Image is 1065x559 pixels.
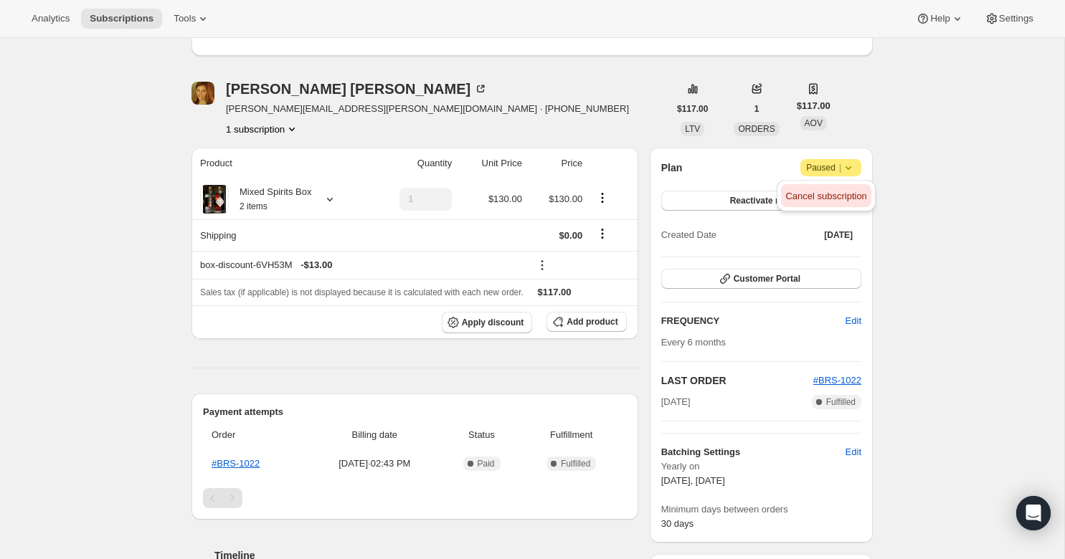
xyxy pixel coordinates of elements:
span: $0.00 [559,230,583,241]
button: Help [907,9,972,29]
button: Analytics [23,9,78,29]
span: [DATE] [824,229,853,241]
span: Fulfillment [525,428,618,442]
span: Apply discount [462,317,524,328]
span: $130.00 [549,193,582,204]
span: [PERSON_NAME][EMAIL_ADDRESS][PERSON_NAME][DOMAIN_NAME] · [PHONE_NUMBER] [226,102,629,116]
button: $117.00 [668,99,716,119]
small: 2 items [240,201,268,211]
button: Subscriptions [81,9,162,29]
span: Add product [567,316,617,328]
button: #BRS-1022 [813,373,861,388]
span: Paid [478,458,495,469]
span: Customer Portal [734,273,800,285]
button: Add product [546,312,626,332]
button: Edit [837,310,870,333]
span: Edit [846,445,861,459]
span: ORDERS [738,124,775,134]
th: Unit Price [456,148,526,179]
th: Order [203,419,306,451]
span: [DATE] · 02:43 PM [311,457,438,471]
span: Analytics [32,13,70,24]
span: 1 [754,103,759,115]
h2: FREQUENCY [661,314,846,328]
button: Product actions [591,190,614,206]
div: Mixed Spirits Box [229,185,311,214]
button: 1 [746,99,768,119]
span: Sales tax (if applicable) is not displayed because it is calculated with each new order. [200,287,524,297]
div: box-discount-6VH53M [200,258,522,272]
span: LTV [685,124,700,134]
span: $130.00 [488,193,522,204]
span: Created Date [661,228,716,242]
span: Yearly on [661,459,861,474]
span: [DATE] [661,395,691,409]
span: | [839,162,841,173]
button: Apply discount [442,312,533,333]
h6: Batching Settings [661,445,846,459]
button: Edit [837,441,870,464]
nav: Pagination [203,488,627,508]
span: Tools [174,13,196,24]
span: Edit [846,314,861,328]
th: Product [191,148,369,179]
span: Subscriptions [90,13,153,24]
button: Tools [165,9,219,29]
span: Fulfilled [561,458,590,469]
span: $117.00 [538,287,572,297]
th: Price [526,148,587,179]
span: $117.00 [797,99,830,113]
span: 30 days [661,518,694,529]
span: [DATE], [DATE] [661,475,725,486]
button: Cancel subscription [781,184,871,207]
button: Reactivate now [661,191,861,211]
span: Michelle Tiedeman [191,82,214,105]
button: Customer Portal [661,269,861,289]
span: Reactivate now [730,195,792,206]
span: Every 6 months [661,337,726,348]
span: Fulfilled [826,396,856,408]
span: Paused [806,161,856,175]
button: Product actions [226,122,299,136]
a: #BRS-1022 [813,375,861,386]
h2: Payment attempts [203,405,627,419]
h2: LAST ORDER [661,373,813,388]
button: Shipping actions [591,226,614,242]
div: [PERSON_NAME] [PERSON_NAME] [226,82,488,96]
span: Minimum days between orders [661,502,861,517]
span: Status [447,428,516,442]
span: AOV [805,118,823,128]
span: Cancel subscription [785,191,866,201]
button: Settings [976,9,1042,29]
h2: Plan [661,161,683,175]
span: Settings [999,13,1033,24]
span: $117.00 [677,103,708,115]
span: Billing date [311,428,438,442]
th: Shipping [191,219,369,251]
div: Open Intercom Messenger [1016,496,1051,530]
th: Quantity [369,148,456,179]
span: Help [930,13,950,24]
button: [DATE] [815,225,861,245]
a: #BRS-1022 [212,458,260,469]
span: - $13.00 [300,258,332,272]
